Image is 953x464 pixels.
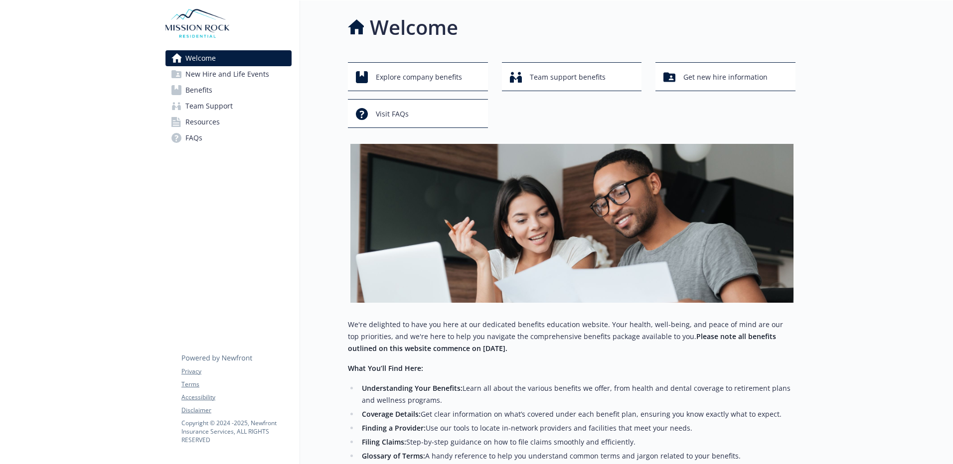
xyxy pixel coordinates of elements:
a: New Hire and Life Events [165,66,292,82]
button: Visit FAQs [348,99,488,128]
strong: Filing Claims: [362,437,406,447]
button: Team support benefits [502,62,642,91]
a: FAQs [165,130,292,146]
button: Get new hire information [655,62,795,91]
img: overview page banner [350,144,794,303]
span: FAQs [185,130,202,146]
span: Visit FAQs [376,105,409,123]
a: Benefits [165,82,292,98]
a: Team Support [165,98,292,114]
li: Use our tools to locate in-network providers and facilities that meet your needs. [359,422,795,434]
a: Privacy [181,367,291,376]
p: Copyright © 2024 - 2025 , Newfront Insurance Services, ALL RIGHTS RESERVED [181,419,291,444]
li: Step-by-step guidance on how to file claims smoothly and efficiently. [359,436,795,448]
span: Resources [185,114,220,130]
strong: Understanding Your Benefits: [362,383,463,393]
span: Get new hire information [683,68,768,87]
span: Welcome [185,50,216,66]
a: Disclaimer [181,406,291,415]
span: Benefits [185,82,212,98]
strong: Glossary of Terms: [362,451,425,461]
span: Team support benefits [530,68,606,87]
strong: Finding a Provider: [362,423,426,433]
a: Accessibility [181,393,291,402]
span: Team Support [185,98,233,114]
button: Explore company benefits [348,62,488,91]
p: We're delighted to have you here at our dedicated benefits education website. Your health, well-b... [348,319,795,354]
span: Explore company benefits [376,68,462,87]
a: Terms [181,380,291,389]
strong: What You’ll Find Here: [348,363,423,373]
span: New Hire and Life Events [185,66,269,82]
a: Welcome [165,50,292,66]
a: Resources [165,114,292,130]
h1: Welcome [370,12,458,42]
strong: Coverage Details: [362,409,421,419]
li: A handy reference to help you understand common terms and jargon related to your benefits. [359,450,795,462]
li: Get clear information on what’s covered under each benefit plan, ensuring you know exactly what t... [359,408,795,420]
li: Learn all about the various benefits we offer, from health and dental coverage to retirement plan... [359,382,795,406]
